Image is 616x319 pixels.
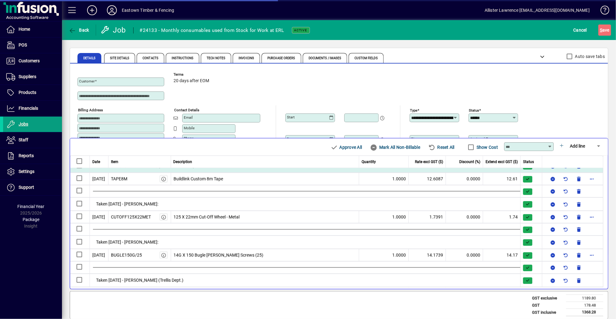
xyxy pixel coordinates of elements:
[171,287,359,299] td: Galv [PERSON_NAME] Nail 60X3.15 2Kg
[483,249,521,261] td: 14.17
[428,142,455,152] span: Reset All
[483,173,521,185] td: 12.61
[392,252,406,259] span: 1.0000
[111,159,118,165] span: Item
[3,164,62,179] a: Settings
[486,159,518,165] span: Extend excl GST ($)
[566,309,603,316] td: 1368.28
[3,148,62,164] a: Reports
[3,85,62,100] a: Products
[566,295,603,302] td: 1189.80
[82,5,102,16] button: Add
[93,198,520,210] div: Taken [DATE] - [PERSON_NAME]:
[415,159,443,165] span: Rate excl GST ($)
[172,57,193,60] span: Instructions
[598,24,611,36] button: Save
[483,287,521,299] td: 31.39
[101,25,127,35] div: Job
[90,249,108,261] td: [DATE]
[470,137,490,141] mat-label: Assigned to
[184,136,194,140] mat-label: Phone
[574,25,587,35] span: Cancel
[411,137,416,141] mat-label: Bin
[83,57,95,60] span: Details
[596,1,608,21] a: Knowledge Base
[475,144,498,150] label: Show Cost
[3,22,62,37] a: Home
[410,108,417,113] mat-label: Type
[3,180,62,195] a: Support
[330,142,362,152] span: Approve All
[239,57,254,60] span: Invoicing
[287,115,295,119] mat-label: Start
[90,173,108,185] td: [DATE]
[354,57,377,60] span: Custom Fields
[19,58,40,63] span: Customers
[446,173,483,185] td: 0.0000
[446,287,483,299] td: 0.0000
[18,204,45,209] span: Financial Year
[171,173,359,185] td: Buildlink Custom 8m Tape
[483,211,521,223] td: 1.74
[485,5,590,15] div: Allister Lawrence [EMAIL_ADDRESS][DOMAIN_NAME]
[566,302,603,309] td: 178.48
[529,302,566,309] td: GST
[62,24,96,36] app-page-header-button: Back
[370,142,420,152] span: Mark All Non-Billable
[174,73,211,77] span: Terms
[19,27,30,32] span: Home
[392,214,406,220] span: 1.0000
[287,137,293,141] mat-label: Due
[68,28,89,33] span: Back
[19,74,36,79] span: Suppliers
[294,28,307,32] span: Active
[19,42,27,47] span: POS
[367,142,423,153] button: Mark All Non-Billable
[184,115,193,120] mat-label: Email
[110,57,129,60] span: Site Details
[309,57,341,60] span: Documents / Images
[19,90,36,95] span: Products
[426,142,457,153] button: Reset All
[111,176,127,182] div: TAPE8M
[3,38,62,53] a: POS
[19,106,38,111] span: Financials
[90,211,108,223] td: [DATE]
[207,57,225,60] span: Tech Notes
[19,137,28,142] span: Staff
[409,287,446,299] td: 31.3913
[19,122,28,126] span: Jobs
[587,250,597,260] button: More options
[587,174,597,184] button: More options
[93,274,520,287] div: Taken [DATE] - [PERSON_NAME] (Trellis Dept.)
[600,28,602,33] span: S
[328,142,364,153] button: Approve All
[523,159,534,165] span: Status
[409,173,446,185] td: 12.6087
[600,25,609,35] span: ave
[446,249,483,261] td: 0.0000
[574,53,605,60] label: Auto save tabs
[3,53,62,69] a: Customers
[409,211,446,223] td: 1.7391
[111,252,142,259] div: BUGLE150G/25
[23,217,39,222] span: Package
[92,159,100,165] span: Date
[174,78,209,83] span: 20 days after EOM
[572,24,589,36] button: Cancel
[93,236,520,249] div: Taken [DATE] - [PERSON_NAME]:
[102,5,122,16] button: Profile
[143,57,158,60] span: Contacts
[90,287,108,299] td: [DATE]
[184,126,195,130] mat-label: Mobile
[3,132,62,148] a: Staff
[469,108,479,113] mat-label: Status
[570,144,585,148] span: Add line
[362,159,376,165] span: Quantity
[529,295,566,302] td: GST exclusive
[587,212,597,222] button: More options
[19,153,34,158] span: Reports
[171,249,359,261] td: 14G X 150 Bugle [PERSON_NAME] Screws (25)
[19,169,34,174] span: Settings
[171,211,359,223] td: 125 X 22mm Cut-Off Wheel - Metal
